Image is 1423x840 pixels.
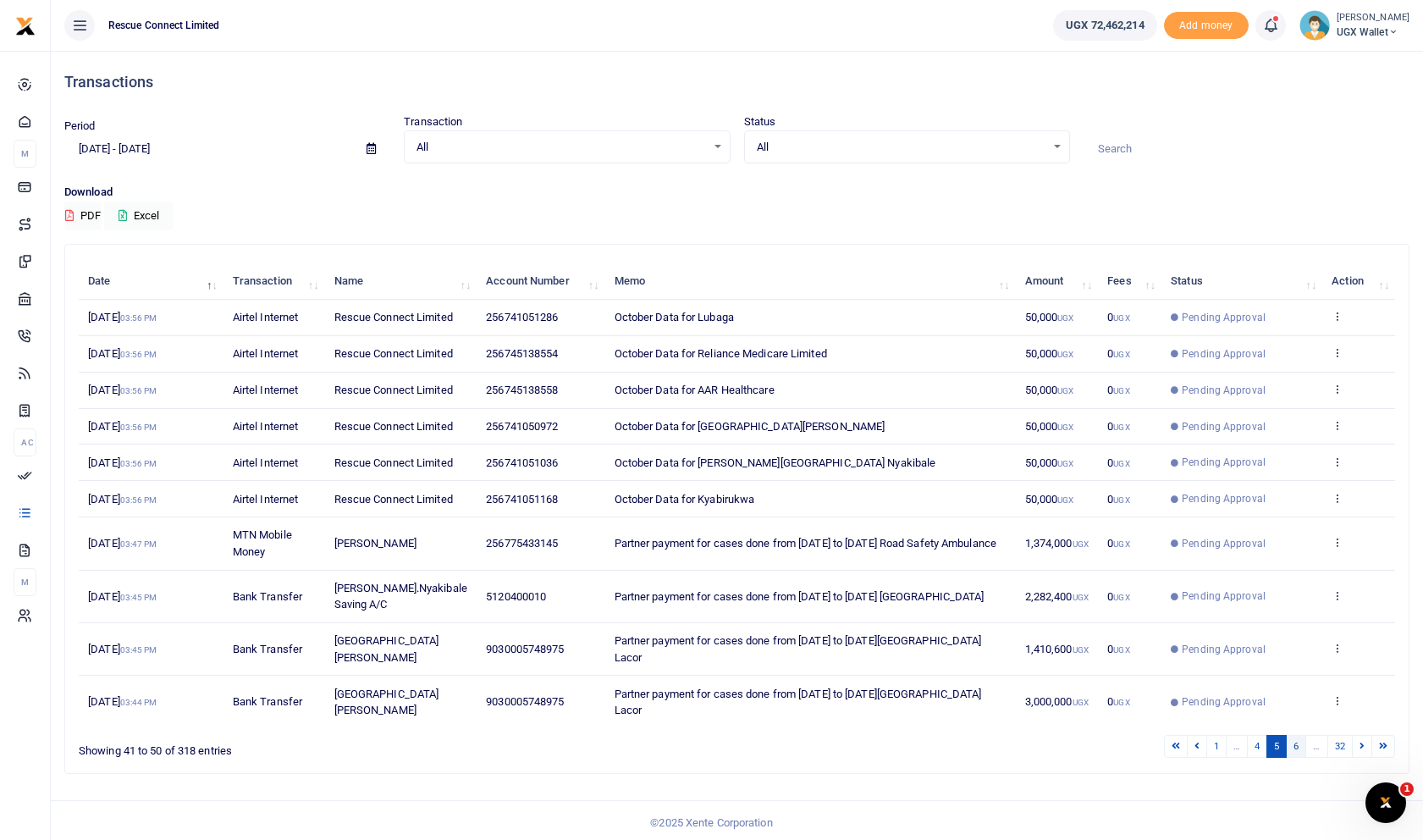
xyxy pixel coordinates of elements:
span: Pending Approval [1182,642,1266,657]
a: UGX 72,462,214 [1053,10,1156,41]
small: 03:56 PM [120,313,157,323]
th: Action: activate to sort column ascending [1322,263,1395,300]
input: select period [64,135,353,163]
small: UGX [1113,423,1129,432]
span: October Data for AAR Healthcare [615,384,775,396]
th: Name: activate to sort column ascending [324,263,477,300]
span: Rescue Connect Limited [102,18,226,33]
span: Add money [1164,12,1249,40]
span: [DATE] [88,420,157,433]
span: Rescue Connect Limited [334,384,453,396]
span: [DATE] [88,695,157,708]
span: [PERSON_NAME].Nyakibale Saving A/C [334,582,467,611]
span: Pending Approval [1182,536,1266,551]
span: Pending Approval [1182,346,1266,362]
small: 03:56 PM [120,386,157,395]
th: Date: activate to sort column descending [79,263,223,300]
small: UGX [1113,645,1129,655]
li: M [14,568,36,596]
span: [DATE] [88,643,157,655]
span: Pending Approval [1182,419,1266,434]
span: Partner payment for cases done from [DATE] to [DATE][GEOGRAPHIC_DATA] Lacor [615,634,982,664]
li: Ac [14,428,36,456]
span: [GEOGRAPHIC_DATA][PERSON_NAME] [334,634,439,664]
span: Rescue Connect Limited [334,347,453,360]
a: 1 [1206,735,1227,758]
span: [DATE] [88,456,157,469]
li: Wallet ballance [1046,10,1163,41]
span: 50,000 [1025,456,1074,469]
small: UGX [1073,645,1089,655]
small: 03:56 PM [120,459,157,468]
span: [DATE] [88,384,157,396]
span: 256741051286 [486,311,558,323]
span: 50,000 [1025,384,1074,396]
a: 5 [1266,735,1287,758]
small: UGX [1057,386,1073,395]
span: 0 [1107,643,1129,655]
span: Pending Approval [1182,455,1266,470]
span: 50,000 [1025,420,1074,433]
small: UGX [1113,386,1129,395]
span: Airtel Internet [233,493,299,506]
span: MTN Mobile Money [233,528,292,558]
span: [DATE] [88,493,157,506]
th: Memo: activate to sort column ascending [604,263,1015,300]
input: Search [1084,135,1409,163]
span: 0 [1107,384,1129,396]
span: October Data for [GEOGRAPHIC_DATA][PERSON_NAME] [615,420,885,433]
label: Transaction [404,113,462,130]
span: UGX 72,462,214 [1066,17,1144,34]
span: Pending Approval [1182,694,1266,710]
span: 9030005748975 [486,643,564,655]
span: Bank Transfer [233,590,302,603]
iframe: Intercom live chat [1365,782,1406,823]
span: 0 [1107,456,1129,469]
span: UGX Wallet [1337,25,1409,40]
small: UGX [1113,593,1129,602]
img: logo-small [15,16,36,36]
small: UGX [1057,495,1073,505]
span: 0 [1107,493,1129,506]
small: UGX [1113,698,1129,707]
span: Bank Transfer [233,643,302,655]
small: UGX [1073,698,1089,707]
span: 256741051036 [486,456,558,469]
span: 256775433145 [486,537,558,550]
small: 03:47 PM [120,539,157,549]
a: logo-small logo-large logo-large [15,19,36,31]
small: UGX [1057,313,1073,323]
li: M [14,140,36,168]
span: 0 [1107,590,1129,603]
span: Pending Approval [1182,491,1266,506]
a: 32 [1327,735,1353,758]
small: UGX [1113,350,1129,359]
img: profile-user [1299,10,1330,41]
span: 0 [1107,695,1129,708]
span: October Data for Kyabirukwa [615,493,755,506]
a: 4 [1247,735,1267,758]
div: Showing 41 to 50 of 318 entries [79,733,620,760]
small: 03:45 PM [120,645,157,655]
span: October Data for [PERSON_NAME][GEOGRAPHIC_DATA] Nyakibale [615,456,936,469]
small: UGX [1113,313,1129,323]
span: 2,282,400 [1025,590,1089,603]
span: 1 [1400,782,1414,796]
small: 03:44 PM [120,698,157,707]
span: Rescue Connect Limited [334,456,453,469]
small: UGX [1057,459,1073,468]
span: 50,000 [1025,311,1074,323]
small: [PERSON_NAME] [1337,11,1409,25]
span: 256745138554 [486,347,558,360]
th: Transaction: activate to sort column ascending [223,263,325,300]
span: [DATE] [88,347,157,360]
span: 5120400010 [486,590,546,603]
span: Airtel Internet [233,347,299,360]
p: Download [64,184,1409,202]
a: profile-user [PERSON_NAME] UGX Wallet [1299,10,1409,41]
span: All [757,139,1045,156]
span: [GEOGRAPHIC_DATA][PERSON_NAME] [334,688,439,717]
span: Pending Approval [1182,589,1266,604]
span: 1,374,000 [1025,537,1089,550]
span: Airtel Internet [233,311,299,323]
